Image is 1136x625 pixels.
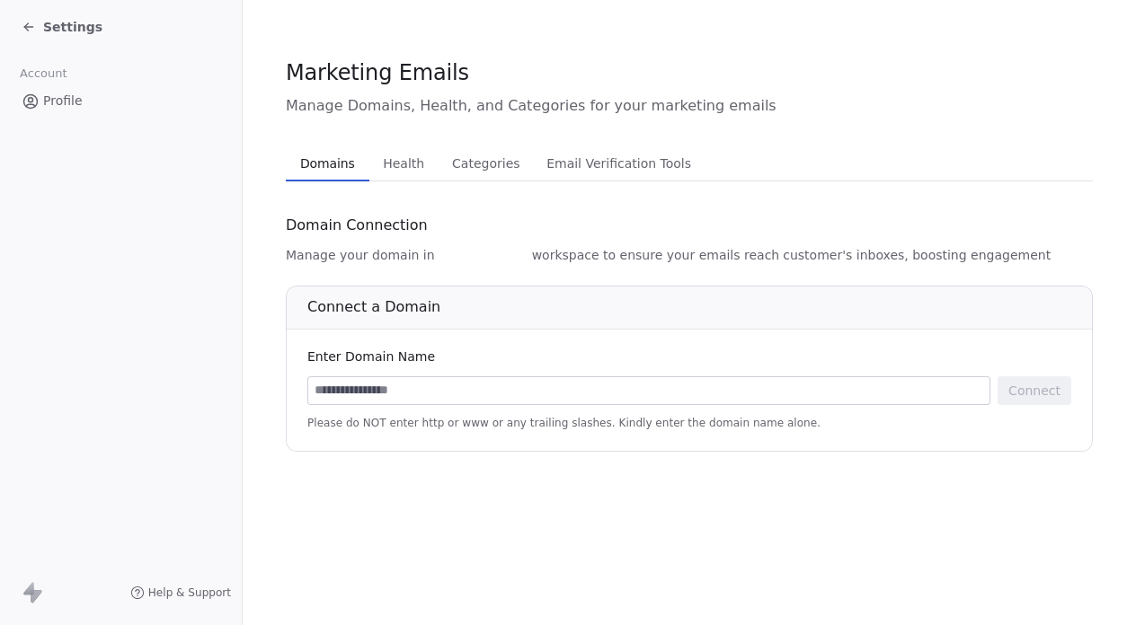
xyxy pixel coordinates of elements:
[286,215,428,236] span: Domain Connection
[286,246,435,264] span: Manage your domain in
[293,151,362,176] span: Domains
[307,298,440,315] span: Connect a Domain
[14,86,227,116] a: Profile
[539,151,698,176] span: Email Verification Tools
[148,585,231,600] span: Help & Support
[998,376,1071,405] button: Connect
[445,151,527,176] span: Categories
[43,92,83,110] span: Profile
[12,60,75,87] span: Account
[286,95,1093,117] span: Manage Domains, Health, and Categories for your marketing emails
[22,18,102,36] a: Settings
[783,246,1051,264] span: customer's inboxes, boosting engagement
[286,59,469,86] span: Marketing Emails
[307,416,1071,430] span: Please do NOT enter http or www or any trailing slashes. Kindly enter the domain name alone.
[376,151,431,176] span: Health
[532,246,780,264] span: workspace to ensure your emails reach
[307,348,1071,365] div: Enter Domain Name
[43,18,102,36] span: Settings
[130,585,231,600] a: Help & Support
